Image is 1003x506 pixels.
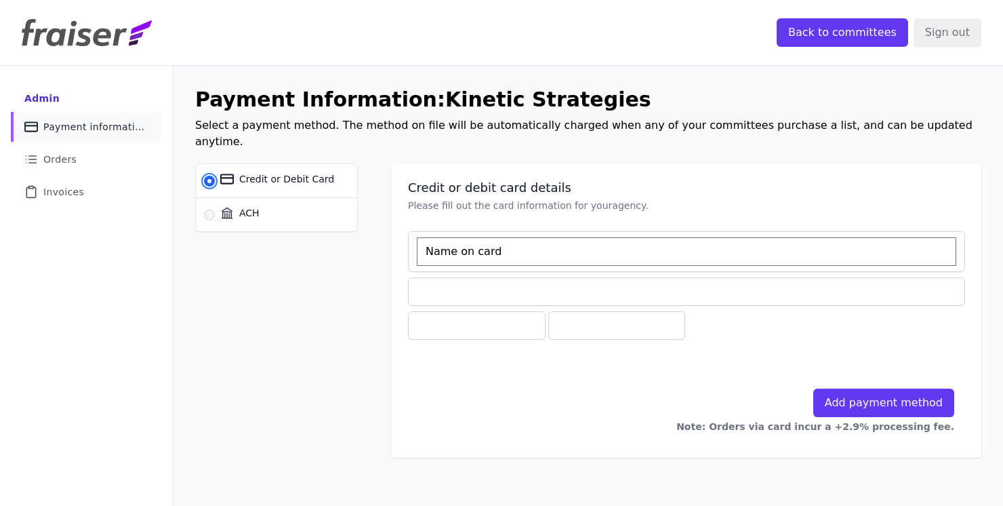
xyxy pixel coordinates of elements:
a: Orders [11,144,162,174]
iframe: Secure CVC input frame [557,317,677,334]
iframe: Secure expiration date input frame [417,317,537,334]
span: ACH [239,206,260,220]
div: Admin [24,92,60,105]
button: Add payment method [813,389,954,417]
span: Orders [43,153,77,166]
iframe: Secure card number input frame [417,284,956,300]
img: Fraiser Logo [22,19,152,46]
p: Select a payment method. The method on file will be automatically charged when any of your commit... [195,117,981,150]
a: Payment information [11,112,162,142]
p: Note: Orders via card incur a +2.9% processing fee. [419,420,954,433]
span: Payment information [43,120,146,134]
input: Name on card [417,237,956,266]
input: Sign out [914,18,981,47]
span: Invoices [43,185,84,199]
input: Back to committees [777,18,908,47]
p: Please fill out the card information for your agency . [408,199,965,212]
span: Credit or Debit Card [239,172,334,186]
a: Invoices [11,177,162,207]
h2: Credit or debit card details [408,180,965,196]
h1: Payment Information: Kinetic Strategies [195,87,981,112]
